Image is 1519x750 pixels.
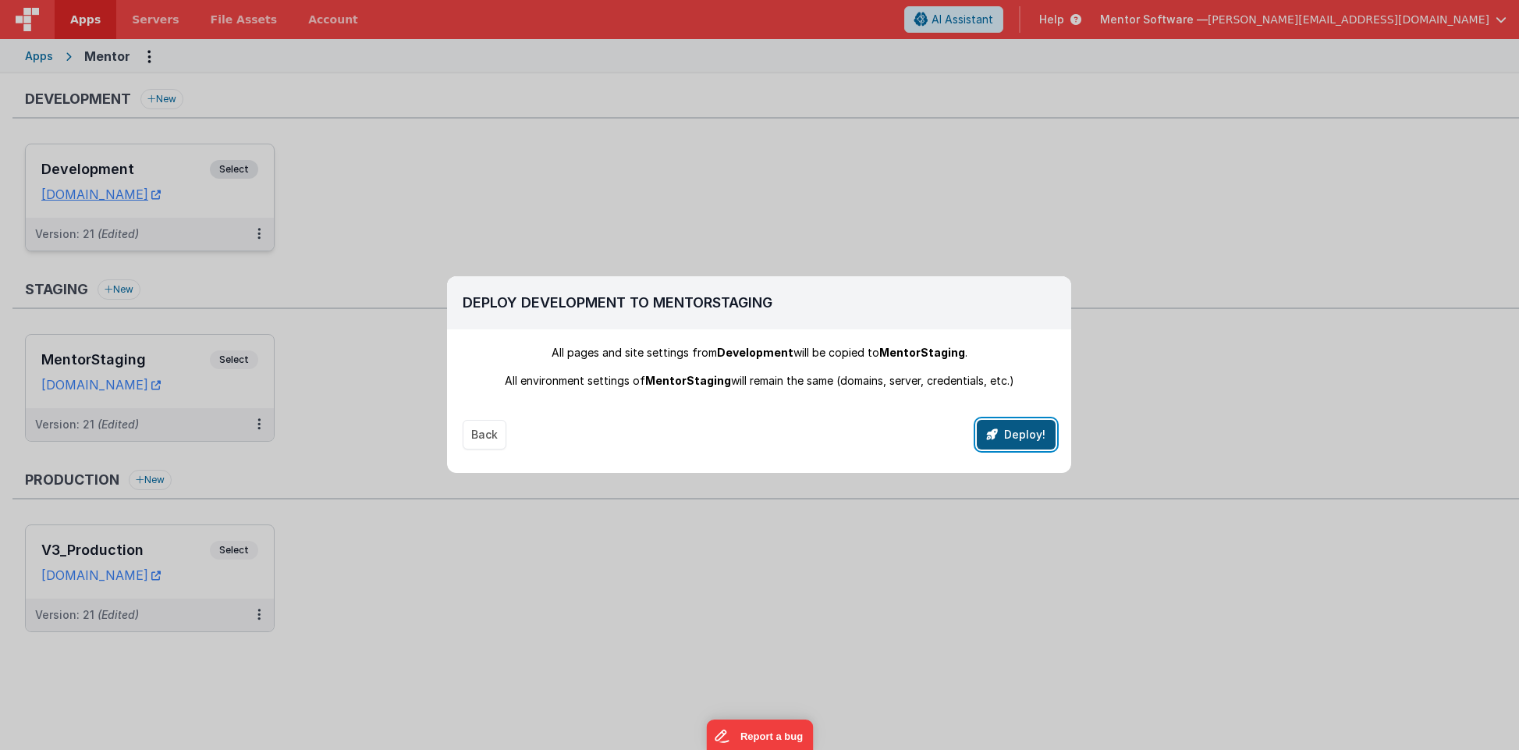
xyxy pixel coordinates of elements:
div: All pages and site settings from will be copied to . [463,345,1056,361]
button: Back [463,420,506,450]
span: MentorStaging [645,374,731,387]
h2: Deploy Development To MentorStaging [463,292,1056,314]
span: Development [717,346,793,359]
span: MentorStaging [879,346,965,359]
div: All environment settings of will remain the same (domains, server, credentials, etc.) [463,373,1056,389]
button: Deploy! [977,420,1056,450]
